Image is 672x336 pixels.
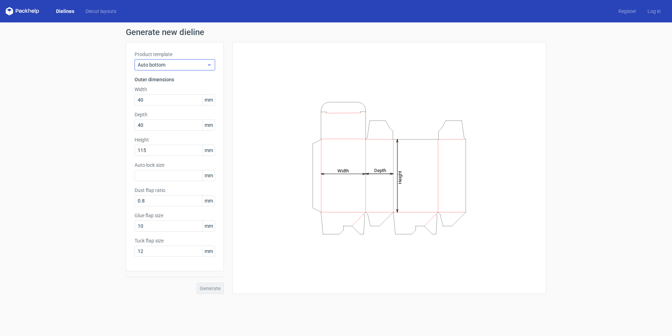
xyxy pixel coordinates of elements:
[374,168,386,173] tspan: Depth
[135,51,215,58] label: Product template
[138,61,207,68] span: Auto bottom
[135,86,215,93] label: Width
[203,221,215,231] span: mm
[203,145,215,156] span: mm
[203,120,215,130] span: mm
[203,196,215,206] span: mm
[50,8,80,15] a: Dielines
[642,8,666,15] a: Log in
[397,171,403,184] tspan: Height
[203,246,215,256] span: mm
[203,95,215,105] span: mm
[135,237,215,244] label: Tuck flap size
[80,8,122,15] a: Diecut layouts
[126,28,546,36] h1: Generate new dieline
[203,170,215,181] span: mm
[135,162,215,169] label: Auto lock size
[613,8,642,15] a: Register
[135,76,215,83] h3: Outer dimensions
[135,212,215,219] label: Glue flap size
[337,168,349,173] tspan: Width
[135,136,215,143] label: Height
[135,187,215,194] label: Dust flap ratio
[135,111,215,118] label: Depth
